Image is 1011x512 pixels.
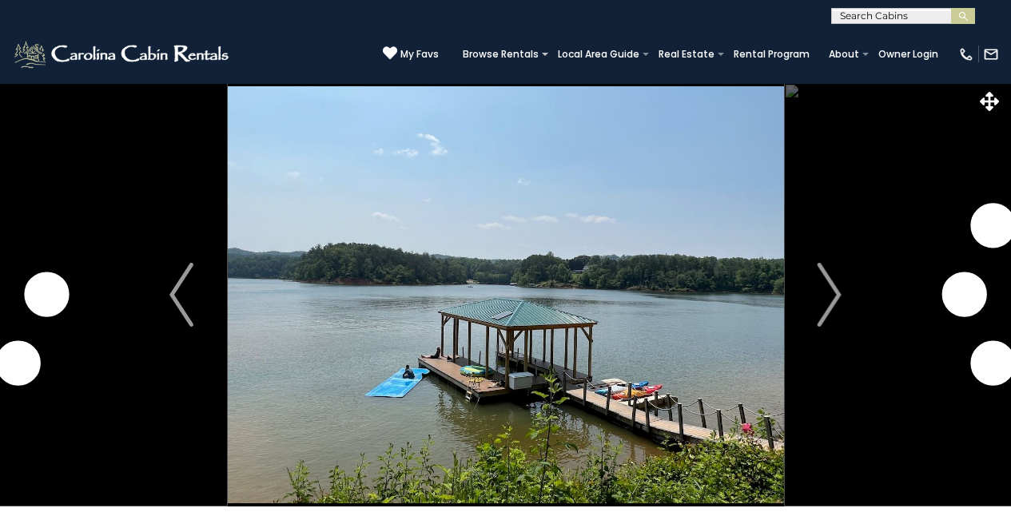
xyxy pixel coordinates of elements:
a: Rental Program [726,43,818,65]
a: Browse Rentals [455,43,547,65]
a: Owner Login [870,43,946,65]
button: Previous [136,83,228,506]
img: arrow [169,263,193,327]
a: About [821,43,867,65]
a: My Favs [383,46,439,62]
span: My Favs [400,47,439,62]
img: phone-regular-white.png [958,46,974,62]
button: Next [783,83,875,506]
img: White-1-2.png [12,38,233,70]
a: Real Estate [651,43,722,65]
img: mail-regular-white.png [983,46,999,62]
a: Local Area Guide [550,43,647,65]
img: arrow [818,263,842,327]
